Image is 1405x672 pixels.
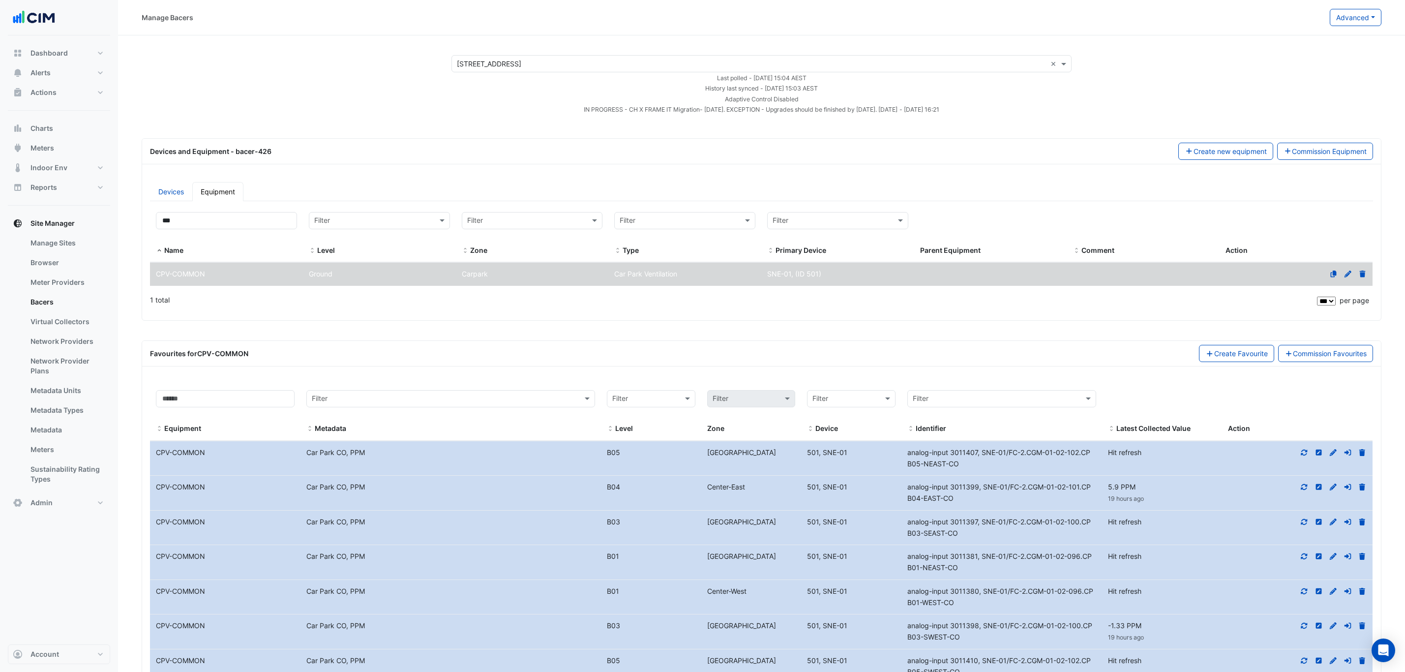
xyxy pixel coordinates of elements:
a: Delete [1358,270,1367,278]
span: Identifier: analog-input 3011397, Name: SNE-01/FC-2.CGM-01-02-100.CP B03-SEAST-CO [907,518,1091,537]
span: Identifier: analog-input 3011398, Name: SNE-01/FC-2.CGM-01-02-100.CP B03-SWEST-CO [907,621,1092,641]
span: Name [164,246,183,254]
app-icon: Admin [13,498,23,508]
a: Move to different equipment [1344,518,1352,526]
a: Delete [1358,483,1367,491]
a: Full Edit [1329,656,1338,665]
small: Wed 10-Sep-2025 15:04 AEST [717,74,807,82]
small: 10 Sep 2025 - 15:00 AEST [1108,634,1144,641]
div: Please select Filter first [701,390,802,407]
span: Parent Equipment [920,246,981,254]
app-icon: Reports [13,183,23,192]
span: Identifier [916,424,946,432]
span: Dashboard [30,48,68,58]
div: Favourites [150,348,248,359]
a: Refresh [1300,587,1309,595]
div: Devices and Equipment - bacer-426 [144,146,1172,156]
app-icon: Site Manager [13,218,23,228]
a: Equipment [192,182,243,201]
span: Account [30,649,59,659]
span: Hit refresh [1108,587,1141,595]
span: Metadata [315,424,346,432]
a: Move to different equipment [1344,621,1352,630]
span: Level and Zone [607,425,614,433]
div: B05 [601,447,701,458]
span: Hit refresh [1108,448,1141,457]
button: Dashboard [8,43,110,63]
span: Hit refresh [1108,552,1141,560]
div: IN PROGRESS - CH X FRAME IT Migration- 25/08/23. EXCEPTION - Upgrades should be finished by April... [446,104,1077,114]
div: CPV-COMMON [150,655,300,667]
button: Reports [8,178,110,197]
span: Level [309,247,316,255]
span: -1.33 PPM [1108,621,1141,630]
span: Primary Device [767,247,774,255]
span: Name [156,247,163,255]
app-icon: Indoor Env [13,163,23,173]
div: Center-East [701,482,802,493]
span: Action [1228,424,1250,432]
a: Edit [1344,270,1352,278]
span: Comment [1081,246,1114,254]
span: Carpark [462,270,488,278]
div: Car Park CO, PPM [300,655,601,667]
span: BACnet ID: 501, Name: SNE-01 [807,552,847,560]
a: Move to different equipment [1344,448,1352,457]
span: Alerts [30,68,51,78]
button: Commission Equipment [1277,143,1374,160]
span: BACnet ID: 501, Name: SNE-01 [807,448,847,457]
a: Network Providers [23,332,110,351]
a: Bacers [23,292,110,312]
div: Car Park CO, PPM [300,517,601,528]
a: Delete [1358,656,1367,665]
span: Latest value collected and stored in history [1116,424,1191,432]
span: Device [815,424,838,432]
div: CPV-COMMON [150,517,300,528]
span: Comment [1073,247,1080,255]
a: Metadata Units [23,381,110,400]
span: Type [614,247,621,255]
a: Refresh [1300,621,1309,630]
small: Wed 10-Sep-2025 15:03 AEST [705,85,818,92]
span: SNE-01, (ID 501) [767,270,821,278]
a: Full Edit [1329,621,1338,630]
strong: CPV-COMMON [197,349,248,358]
span: BACnet ID: 501, Name: SNE-01 [807,483,847,491]
div: Car Park CO, PPM [300,620,601,632]
span: Identifier [907,425,914,433]
span: Action [1226,246,1248,254]
span: Identifier: analog-input 3011380, Name: SNE-01/FC-2.CGM-01-02-096.CP B01-WEST-CO [907,587,1093,607]
div: B03 [601,620,701,632]
a: Devices [150,182,192,201]
app-icon: Meters [13,143,23,153]
a: Full Edit [1329,483,1338,491]
button: Actions [8,83,110,102]
a: Sustainability Rating Types [23,459,110,489]
div: Center-West [701,586,802,597]
a: Full Edit [1329,552,1338,560]
app-icon: Charts [13,123,23,133]
div: CPV-COMMON [150,586,300,597]
a: Meters [23,440,110,459]
a: Inline Edit [1315,483,1323,491]
a: Manage Sites [23,233,110,253]
div: Car Park CO, PPM [300,586,601,597]
span: Indoor Env [30,163,67,173]
button: Alerts [8,63,110,83]
a: Metadata Types [23,400,110,420]
a: Delete [1358,621,1367,630]
small: Adaptive Control Disabled [725,95,799,103]
div: [GEOGRAPHIC_DATA] [701,551,802,562]
div: Car Park CO, PPM [300,447,601,458]
span: Device [807,425,814,433]
div: Car Park CO, PPM [300,482,601,493]
span: Ground [309,270,332,278]
small: IN PROGRESS - CH X FRAME IT Migration- [DATE]. EXCEPTION - Upgrades should be finished by [DATE].... [584,106,897,113]
div: [GEOGRAPHIC_DATA] [701,620,802,632]
a: Refresh [1300,483,1309,491]
div: [GEOGRAPHIC_DATA] [701,517,802,528]
div: 1 total [150,288,1315,312]
button: Create new equipment [1178,143,1273,160]
div: Car Park CO, PPM [300,551,601,562]
span: per page [1340,296,1369,305]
